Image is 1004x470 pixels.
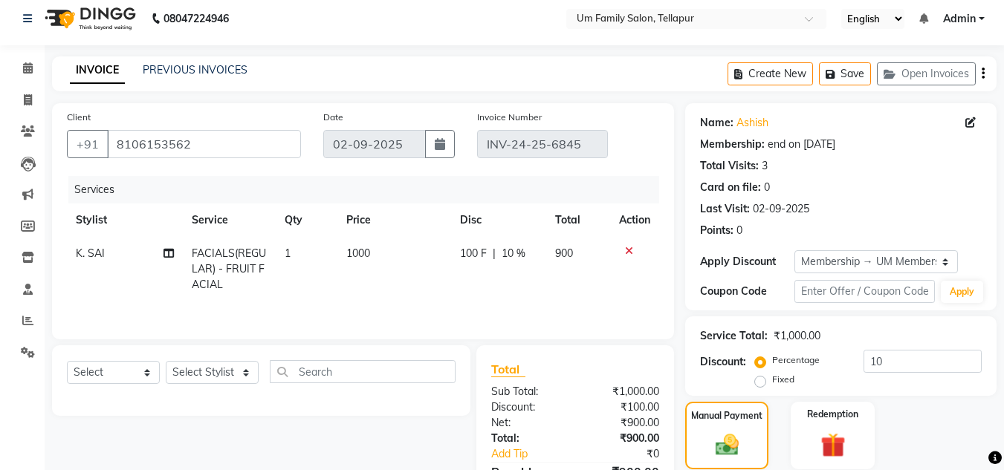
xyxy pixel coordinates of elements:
button: +91 [67,130,109,158]
img: _cash.svg [708,431,746,458]
input: Search by Name/Mobile/Email/Code [107,130,301,158]
div: 3 [762,158,768,174]
label: Percentage [772,353,820,367]
button: Apply [941,281,983,303]
span: FACIALS(REGULAR) - FRUIT FACIAL [192,247,266,291]
div: ₹900.00 [575,415,670,431]
img: _gift.svg [813,430,853,460]
div: Membership: [700,137,765,152]
div: Points: [700,223,733,238]
span: Admin [943,11,976,27]
a: INVOICE [70,57,125,84]
div: Apply Discount [700,254,794,270]
div: Sub Total: [480,384,575,399]
th: Qty [276,203,337,237]
div: Services [68,176,670,203]
div: Card on file: [700,180,761,195]
div: Total Visits: [700,158,759,174]
div: Service Total: [700,328,768,344]
th: Price [337,203,451,237]
th: Service [183,203,276,237]
span: 100 F [460,246,487,261]
button: Open Invoices [877,62,976,85]
th: Total [546,203,610,237]
th: Disc [451,203,546,237]
a: Ashish [736,115,768,131]
div: 0 [736,223,742,238]
div: end on [DATE] [768,137,835,152]
span: K. SAI [76,247,105,260]
label: Invoice Number [477,111,542,124]
span: | [493,246,496,261]
div: Last Visit: [700,201,750,217]
label: Client [67,111,91,124]
div: ₹900.00 [575,431,670,446]
a: Add Tip [480,446,591,462]
th: Action [610,203,659,237]
div: ₹100.00 [575,399,670,415]
div: Coupon Code [700,284,794,299]
div: ₹1,000.00 [774,328,820,344]
span: 900 [555,247,573,260]
label: Manual Payment [691,409,762,422]
div: 0 [764,180,770,195]
label: Redemption [807,408,858,421]
div: 02-09-2025 [753,201,809,217]
div: ₹1,000.00 [575,384,670,399]
span: Total [491,362,525,377]
div: Discount: [700,354,746,370]
div: Total: [480,431,575,446]
input: Enter Offer / Coupon Code [794,280,935,303]
span: 10 % [502,246,525,261]
label: Date [323,111,343,124]
div: Name: [700,115,733,131]
th: Stylist [67,203,183,237]
div: Discount: [480,399,575,415]
span: 1 [285,247,291,260]
div: ₹0 [592,446,671,462]
div: Net: [480,415,575,431]
button: Save [819,62,871,85]
input: Search [270,360,456,383]
a: PREVIOUS INVOICES [143,63,247,76]
button: Create New [728,62,813,85]
span: 1000 [346,247,370,260]
label: Fixed [772,373,794,386]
